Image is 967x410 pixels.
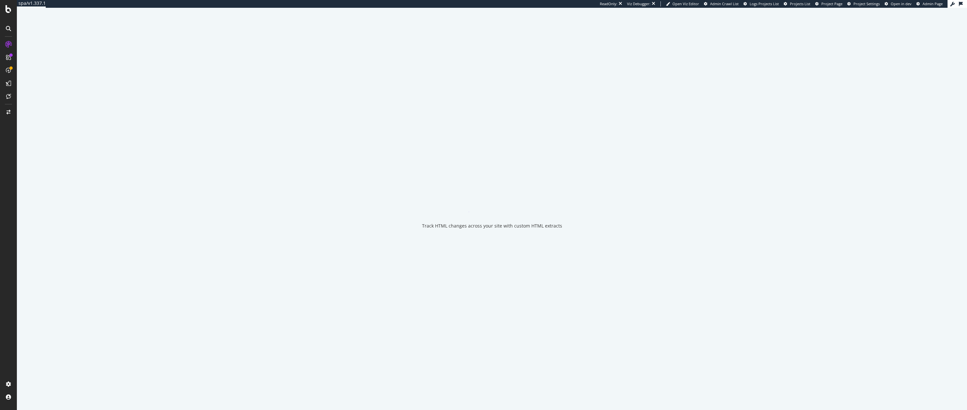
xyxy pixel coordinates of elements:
span: Admin Page [923,1,943,6]
span: Project Settings [853,1,880,6]
a: Open Viz Editor [666,1,699,6]
span: Projects List [790,1,810,6]
a: Logs Projects List [743,1,779,6]
span: Logs Projects List [750,1,779,6]
div: ReadOnly: [600,1,617,6]
span: Admin Crawl List [710,1,739,6]
a: Open in dev [885,1,912,6]
a: Admin Crawl List [704,1,739,6]
a: Project Page [815,1,842,6]
span: Open Viz Editor [672,1,699,6]
a: Project Settings [847,1,880,6]
div: Track HTML changes across your site with custom HTML extracts [422,223,562,229]
div: animation [469,189,515,212]
span: Project Page [821,1,842,6]
a: Projects List [784,1,810,6]
a: Admin Page [916,1,943,6]
span: Open in dev [891,1,912,6]
div: Viz Debugger: [627,1,650,6]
